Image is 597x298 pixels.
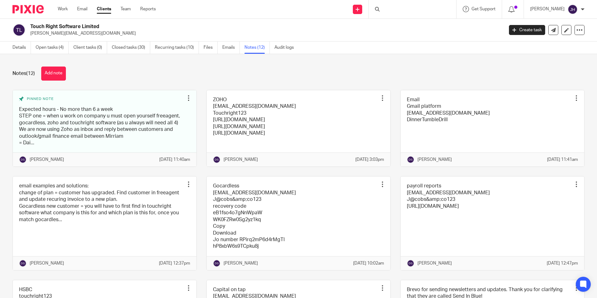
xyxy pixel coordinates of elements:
a: Email [77,6,87,12]
img: svg%3E [213,156,220,163]
img: svg%3E [19,156,27,163]
a: Emails [222,42,240,54]
h1: Notes [12,70,35,77]
img: svg%3E [19,260,27,267]
span: Get Support [471,7,496,11]
div: Pinned note [19,97,184,102]
p: [DATE] 3:03pm [355,156,384,163]
a: Reports [140,6,156,12]
p: [PERSON_NAME] [530,6,565,12]
img: svg%3E [407,156,414,163]
p: [PERSON_NAME] [224,260,258,266]
img: svg%3E [568,4,578,14]
img: svg%3E [213,260,220,267]
p: [PERSON_NAME][EMAIL_ADDRESS][DOMAIN_NAME] [30,30,500,37]
a: Closed tasks (30) [112,42,150,54]
img: svg%3E [12,23,26,37]
span: (12) [26,71,35,76]
a: Clients [97,6,111,12]
img: Pixie [12,5,44,13]
a: Open tasks (4) [36,42,69,54]
img: svg%3E [407,260,414,267]
p: [PERSON_NAME] [417,156,452,163]
p: [DATE] 11:40am [159,156,190,163]
a: Files [204,42,218,54]
a: Recurring tasks (10) [155,42,199,54]
a: Create task [509,25,545,35]
button: Add note [41,67,66,81]
a: Team [121,6,131,12]
a: Work [58,6,68,12]
a: Notes (12) [244,42,270,54]
p: [DATE] 12:47pm [547,260,578,266]
p: [PERSON_NAME] [30,156,64,163]
a: Details [12,42,31,54]
p: [PERSON_NAME] [224,156,258,163]
h2: Touch Right Software Limited [30,23,406,30]
p: [PERSON_NAME] [417,260,452,266]
p: [DATE] 12:37pm [159,260,190,266]
p: [DATE] 10:02am [353,260,384,266]
a: Audit logs [274,42,298,54]
a: Client tasks (0) [73,42,107,54]
p: [PERSON_NAME] [30,260,64,266]
p: [DATE] 11:41am [547,156,578,163]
